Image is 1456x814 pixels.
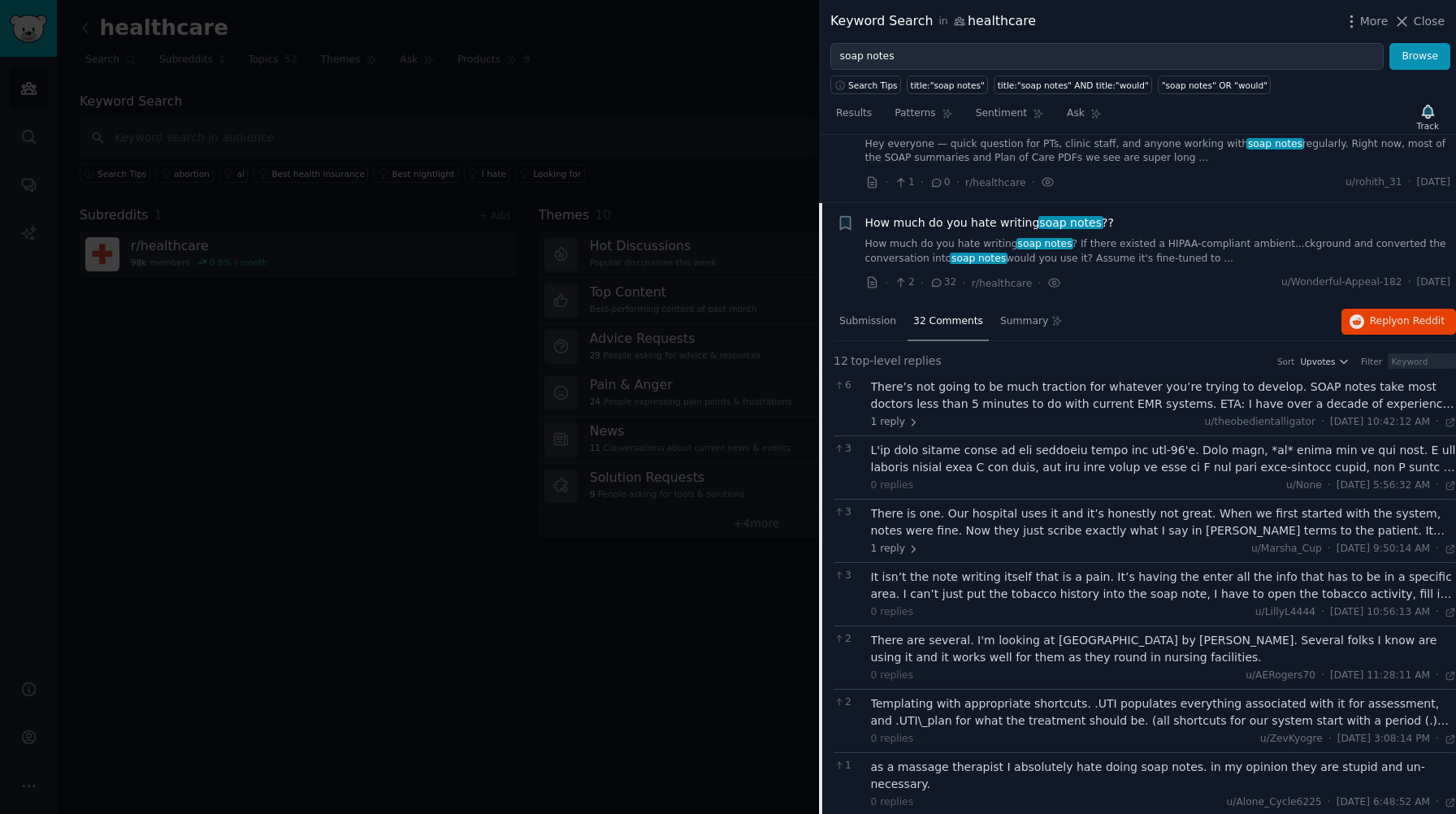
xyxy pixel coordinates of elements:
[1277,356,1295,367] div: Sort
[903,353,942,370] span: replies
[1361,356,1382,367] div: Filter
[1341,309,1456,335] button: Replyon Reddit
[894,275,914,290] span: 2
[994,76,1152,94] a: title:"soap notes" AND title:"would"
[839,314,896,329] span: Submission
[834,759,862,773] span: 1
[1417,175,1450,190] span: [DATE]
[1321,605,1324,620] span: ·
[1393,13,1445,30] button: Close
[1246,669,1315,681] span: u/AERogers70
[907,76,988,94] a: title:"soap notes"
[1417,275,1450,290] span: [DATE]
[1205,416,1315,427] span: u/theobedientalligator
[1337,478,1430,493] span: [DATE] 5:56:32 AM
[851,353,900,370] span: top-level
[921,174,924,191] span: ·
[1031,174,1034,191] span: ·
[1436,415,1439,430] span: ·
[913,314,983,329] span: 32 Comments
[834,353,848,370] span: 12
[830,11,1036,32] div: Keyword Search healthcare
[1328,542,1331,556] span: ·
[1417,120,1439,132] div: Track
[834,442,862,457] span: 3
[1414,13,1445,30] span: Close
[1038,275,1041,292] span: ·
[1343,13,1389,30] button: More
[865,137,1451,166] a: Hey everyone — quick question for PTs, clinic staff, and anyone working withsoap notesregularly. ...
[1408,175,1411,190] span: ·
[1321,669,1324,683] span: ·
[1436,542,1439,556] span: ·
[830,76,901,94] button: Search Tips
[1321,415,1324,430] span: ·
[1436,732,1439,747] span: ·
[1436,669,1439,683] span: ·
[1227,796,1322,808] span: u/Alone_Cycle6225
[1038,216,1103,229] span: soap notes
[1337,732,1430,747] span: [DATE] 3:08:14 PM
[1300,356,1350,367] button: Upvotes
[1330,669,1430,683] span: [DATE] 11:28:11 AM
[1016,238,1074,249] span: soap notes
[889,101,958,134] a: Patterns
[1328,478,1331,493] span: ·
[865,237,1451,266] a: How much do you hate writingsoap notes? If there existed a HIPAA-compliant ambient...ckground and...
[950,253,1007,264] span: soap notes
[1389,43,1450,71] button: Browse
[834,379,862,393] span: 6
[830,101,877,134] a: Results
[830,43,1384,71] input: Try a keyword related to your business
[1260,733,1323,744] span: u/ZevKyogre
[1360,13,1389,30] span: More
[834,569,862,583] span: 3
[834,695,862,710] span: 2
[1328,795,1331,810] span: ·
[895,106,935,121] span: Patterns
[1388,353,1456,370] input: Keyword
[894,175,914,190] span: 1
[834,505,862,520] span: 3
[1246,138,1304,149] span: soap notes
[1281,275,1402,290] span: u/Wonderful-Appeal-182
[1337,542,1430,556] span: [DATE] 9:50:14 AM
[848,80,898,91] span: Search Tips
[1286,479,1322,491] span: u/None
[929,275,956,290] span: 32
[1411,100,1445,134] button: Track
[938,15,947,29] span: in
[956,174,960,191] span: ·
[1370,314,1445,329] span: Reply
[836,106,872,121] span: Results
[1436,795,1439,810] span: ·
[1162,80,1267,91] div: "soap notes" OR "would"
[1067,106,1085,121] span: Ask
[885,275,888,292] span: ·
[1397,315,1445,327] span: on Reddit
[1345,175,1402,190] span: u/rohith_31
[970,101,1050,134] a: Sentiment
[921,275,924,292] span: ·
[1337,795,1430,810] span: [DATE] 6:48:52 AM
[865,214,1114,232] span: How much do you hate writing ??
[865,214,1114,232] a: How much do you hate writingsoap notes??
[911,80,985,91] div: title:"soap notes"
[965,177,1026,188] span: r/healthcare
[1000,314,1048,329] span: Summary
[871,542,920,556] span: 1 reply
[1061,101,1107,134] a: Ask
[962,275,965,292] span: ·
[1408,275,1411,290] span: ·
[1330,415,1430,430] span: [DATE] 10:42:12 AM
[1330,605,1430,620] span: [DATE] 10:56:13 AM
[885,174,888,191] span: ·
[998,80,1149,91] div: title:"soap notes" AND title:"would"
[834,632,862,647] span: 2
[1300,356,1335,367] span: Upvotes
[1436,605,1439,620] span: ·
[1328,732,1332,747] span: ·
[976,106,1027,121] span: Sentiment
[929,175,950,190] span: 0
